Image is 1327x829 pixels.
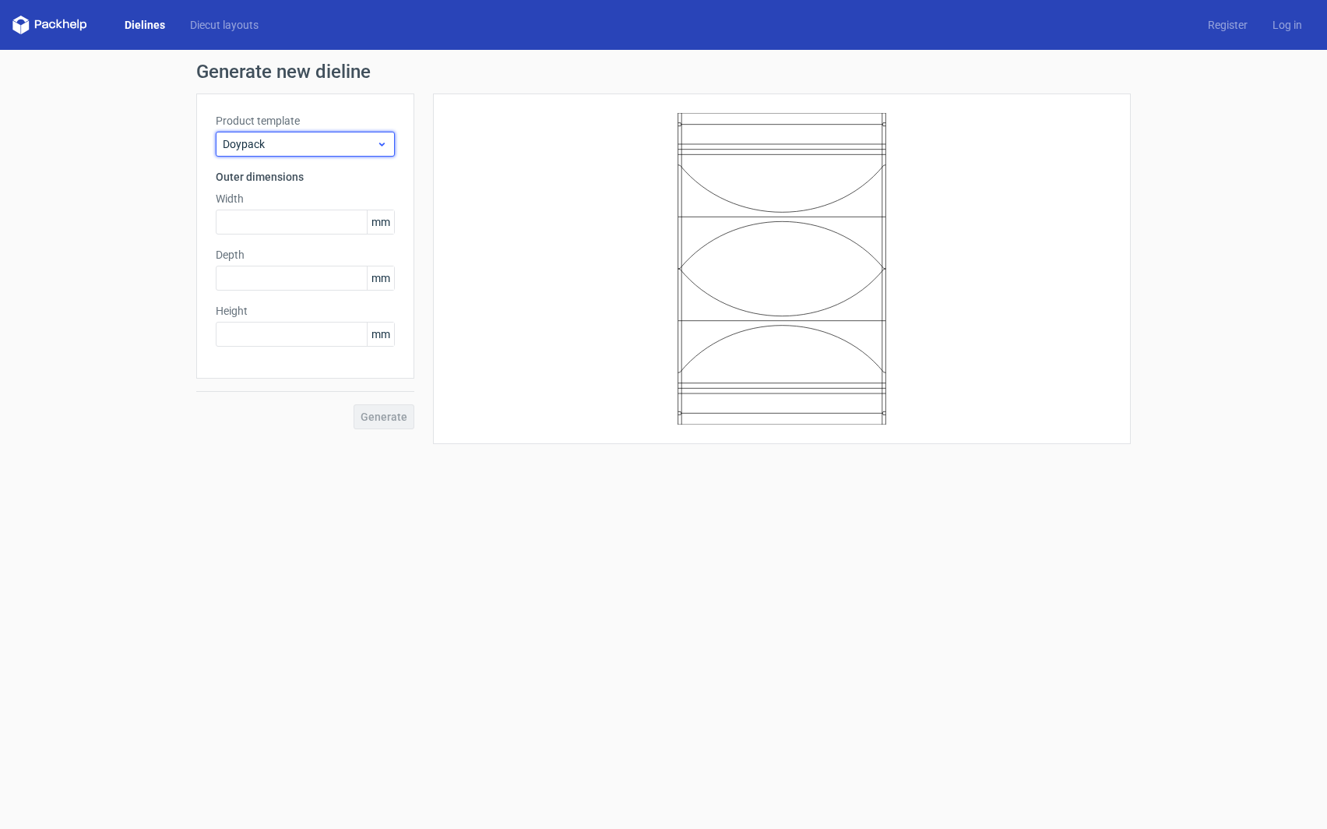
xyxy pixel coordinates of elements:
span: mm [367,323,394,346]
span: mm [367,266,394,290]
a: Diecut layouts [178,17,271,33]
label: Height [216,303,395,319]
a: Register [1195,17,1260,33]
a: Log in [1260,17,1315,33]
a: Dielines [112,17,178,33]
h3: Outer dimensions [216,169,395,185]
label: Width [216,191,395,206]
label: Product template [216,113,395,129]
span: mm [367,210,394,234]
span: Doypack [223,136,376,152]
label: Depth [216,247,395,263]
h1: Generate new dieline [196,62,1131,81]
